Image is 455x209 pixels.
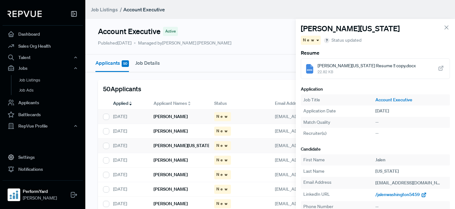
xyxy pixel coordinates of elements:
a: Applicants [3,97,83,109]
div: [US_STATE] [375,168,447,175]
a: Battlecards [3,109,83,121]
div: LinkedIn URL [303,191,375,199]
span: [EMAIL_ADDRESS][DOMAIN_NAME] [275,114,347,119]
span: Applicant Names [154,100,187,107]
div: Match Quality [303,119,375,126]
div: Email Address [303,179,375,187]
span: [PERSON_NAME][US_STATE] Resume !! copy.docx [318,63,416,69]
div: First Name [303,157,375,163]
h6: [PERSON_NAME] [154,172,188,177]
a: Notifications [3,163,83,175]
h4: Account Executive [98,27,161,36]
a: Job Listings [11,75,91,85]
span: [EMAIL_ADDRESS][DOMAIN_NAME] [275,172,347,177]
span: 50 [122,60,129,67]
span: [EMAIL_ADDRESS][PERSON_NAME][DOMAIN_NAME] [275,186,381,192]
h6: Application [301,87,450,92]
a: Sales Org Health [3,40,83,52]
h6: [PERSON_NAME] [154,114,188,119]
div: [DATE] [375,108,447,114]
div: Jalen [375,157,447,163]
span: Active [165,28,176,34]
span: New [216,172,229,177]
div: -- [375,119,447,126]
div: [DATE] [108,182,149,197]
a: PerformYardPerformYard[PERSON_NAME] [3,180,83,204]
a: Dashboard [3,28,83,40]
span: New [216,186,229,192]
button: Talent [3,52,83,63]
span: -- [375,130,379,136]
h6: [PERSON_NAME][US_STATE] [154,143,211,148]
div: Toggle SortBy [149,98,209,110]
span: [EMAIL_ADDRESS][DOMAIN_NAME] [275,128,347,134]
div: [DATE] [108,110,149,124]
button: RepVue Profile [3,121,83,131]
div: [DATE] [108,139,149,153]
div: [DATE] [108,168,149,182]
strong: Account Executive [123,6,165,13]
span: [EMAIL_ADDRESS][DOMAIN_NAME] [275,201,347,206]
span: [EMAIL_ADDRESS][DOMAIN_NAME] [375,180,448,186]
div: [DATE] [108,124,149,139]
a: Settings [3,151,83,163]
a: Job Listings [91,6,118,13]
span: / [120,6,122,13]
h6: [PERSON_NAME] [154,201,188,206]
span: Status updated [331,37,361,44]
span: New [216,114,229,119]
span: New [216,157,229,163]
span: [EMAIL_ADDRESS][DOMAIN_NAME] [275,157,347,163]
div: Toggle SortBy [108,98,149,110]
a: Account Executive [375,97,447,103]
span: Status [214,100,227,107]
a: [PERSON_NAME][US_STATE] Resume !! copy.docx22.82 KB [301,58,450,79]
a: /jalenwashington5459 [375,192,427,197]
span: New [216,128,229,134]
button: Jobs [3,63,83,74]
span: New [216,143,229,148]
span: [EMAIL_ADDRESS][DOMAIN_NAME] [275,143,347,148]
span: Managed by [PERSON_NAME] [PERSON_NAME] [134,40,231,46]
img: RepVue [8,11,42,17]
div: Application Date [303,108,375,114]
h4: [PERSON_NAME][US_STATE] [301,24,400,33]
span: Applied [113,100,128,107]
button: Applicants [95,55,129,72]
span: New [216,201,229,206]
div: [DATE] [108,153,149,168]
div: Recruiter(s) [303,130,375,137]
div: Job Title [303,97,375,103]
span: New [303,37,315,43]
img: PerformYard [9,190,19,200]
p: Published [DATE] [98,40,131,46]
span: 22.82 KB [318,69,416,75]
span: [PERSON_NAME] [23,195,57,201]
h6: [PERSON_NAME] [154,128,188,134]
h6: Candidate [301,146,450,152]
h6: Resume [301,50,450,56]
h6: [PERSON_NAME] [154,158,188,163]
strong: PerformYard [23,188,57,195]
a: Job Ads [11,85,91,95]
h6: [PERSON_NAME] [154,187,188,192]
h5: 50 Applicants [103,85,141,93]
button: Job Details [135,55,160,71]
span: /jalenwashington5459 [375,192,420,197]
span: Email Address [275,100,303,107]
div: Last Name [303,168,375,175]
